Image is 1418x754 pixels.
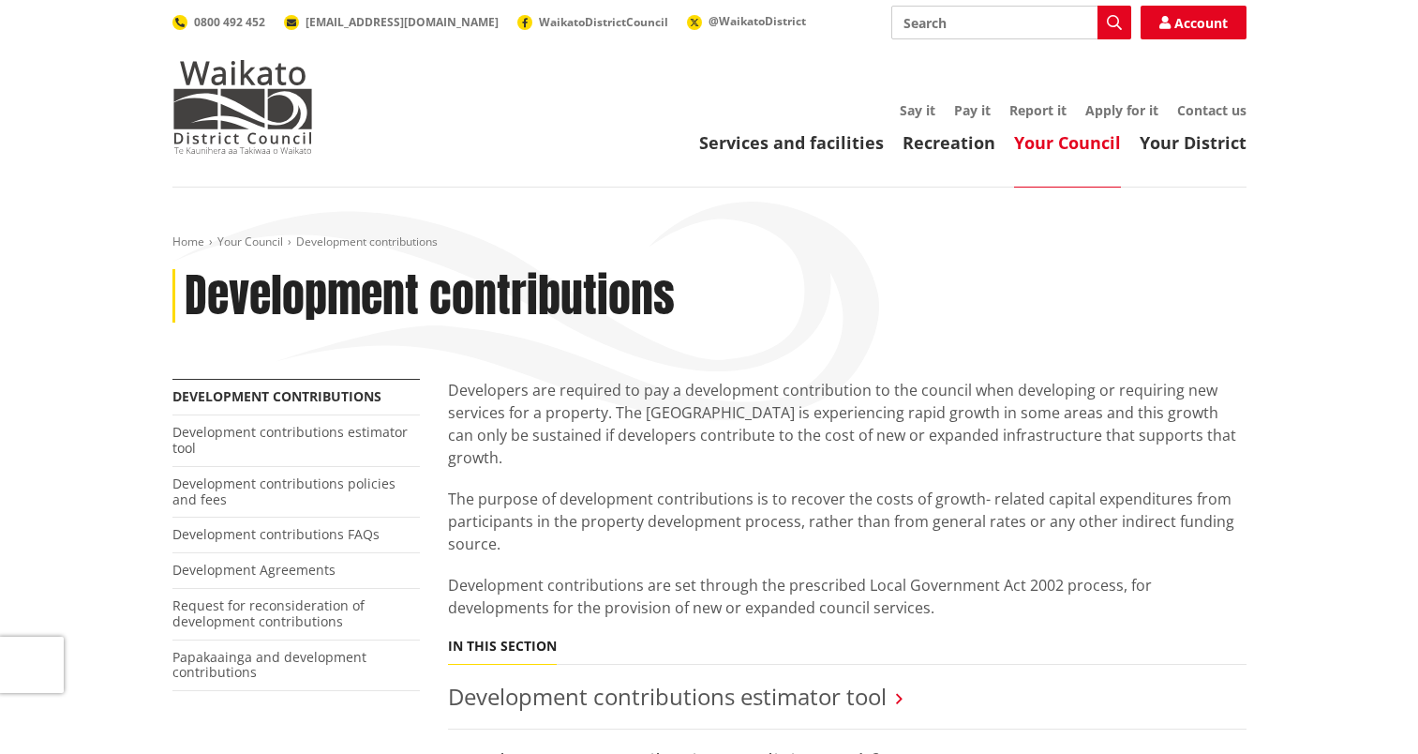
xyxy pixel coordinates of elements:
img: Waikato District Council - Te Kaunihera aa Takiwaa o Waikato [172,60,313,154]
a: Say it [900,101,935,119]
span: @WaikatoDistrict [709,13,806,29]
a: Request for reconsideration of development contributions [172,596,365,630]
a: Report it [1009,101,1067,119]
span: WaikatoDistrictCouncil [539,14,668,30]
span: Development contributions [296,234,438,249]
a: Home [172,234,204,249]
p: Development contributions are set through the prescribed Local Government Act 2002 process, for d... [448,574,1246,619]
h5: In this section [448,639,557,655]
a: Development contributions FAQs [172,525,380,543]
a: Papakaainga and development contributions [172,648,366,682]
a: Development contributions estimator tool [172,423,408,457]
span: [EMAIL_ADDRESS][DOMAIN_NAME] [306,14,499,30]
a: WaikatoDistrictCouncil [517,14,668,30]
a: Your Council [1014,131,1121,154]
a: Your Council [217,234,283,249]
span: 0800 492 452 [194,14,265,30]
a: Pay it [954,101,991,119]
a: Recreation [903,131,995,154]
a: [EMAIL_ADDRESS][DOMAIN_NAME] [284,14,499,30]
a: Development contributions policies and fees [172,475,396,508]
a: @WaikatoDistrict [687,13,806,29]
a: Development contributions estimator tool [448,681,887,712]
nav: breadcrumb [172,234,1246,250]
a: 0800 492 452 [172,14,265,30]
a: Services and facilities [699,131,884,154]
p: The purpose of development contributions is to recover the costs of growth- related capital expen... [448,488,1246,555]
a: Contact us [1177,101,1246,119]
a: Development contributions [172,387,381,405]
a: Account [1141,6,1246,39]
p: Developers are required to pay a development contribution to the council when developing or requi... [448,379,1246,469]
a: Apply for it [1085,101,1158,119]
input: Search input [891,6,1131,39]
a: Development Agreements [172,561,336,579]
h1: Development contributions [185,269,675,324]
a: Your District [1140,131,1246,154]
